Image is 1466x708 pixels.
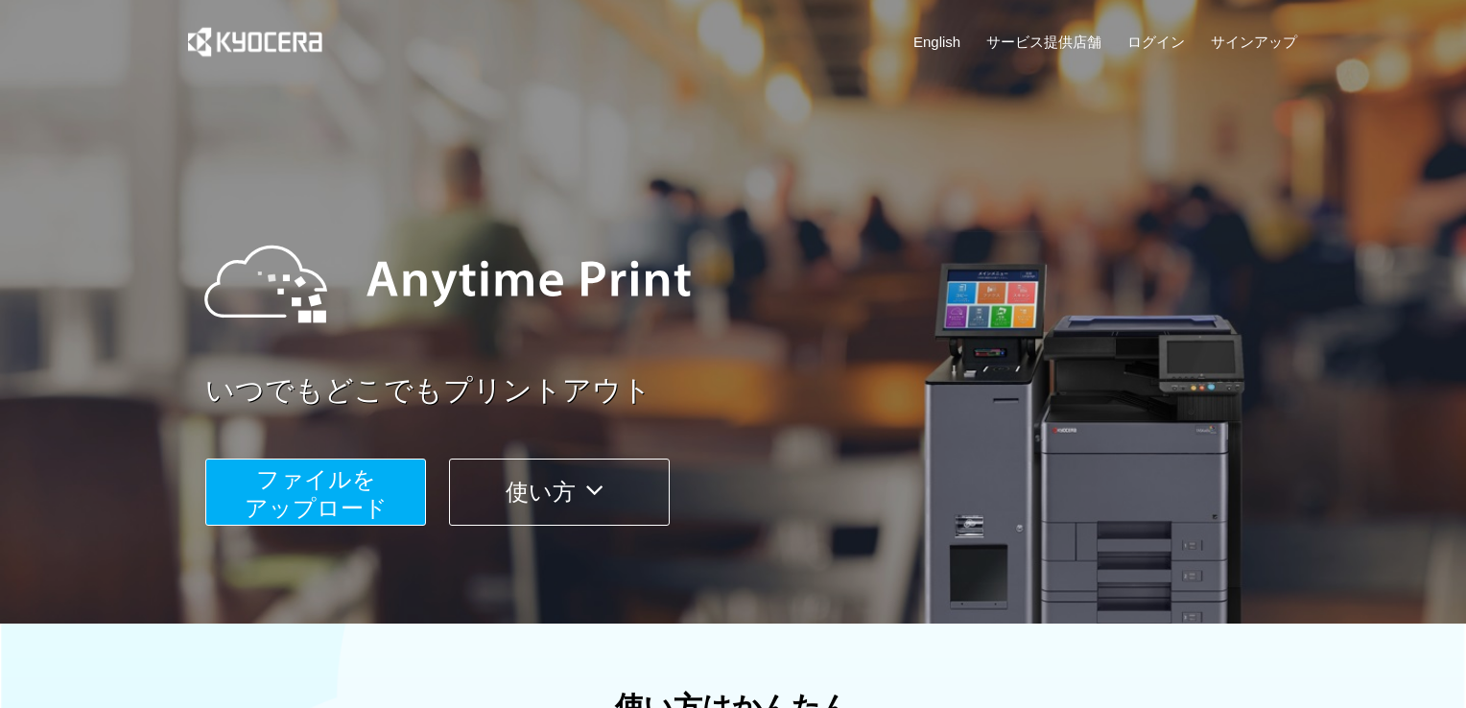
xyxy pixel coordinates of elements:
[986,32,1101,52] a: サービス提供店舗
[205,370,1309,412] a: いつでもどこでもプリントアウト
[913,32,960,52] a: English
[449,459,670,526] button: 使い方
[1211,32,1297,52] a: サインアップ
[245,466,388,521] span: ファイルを ​​アップロード
[1127,32,1185,52] a: ログイン
[205,459,426,526] button: ファイルを​​アップロード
